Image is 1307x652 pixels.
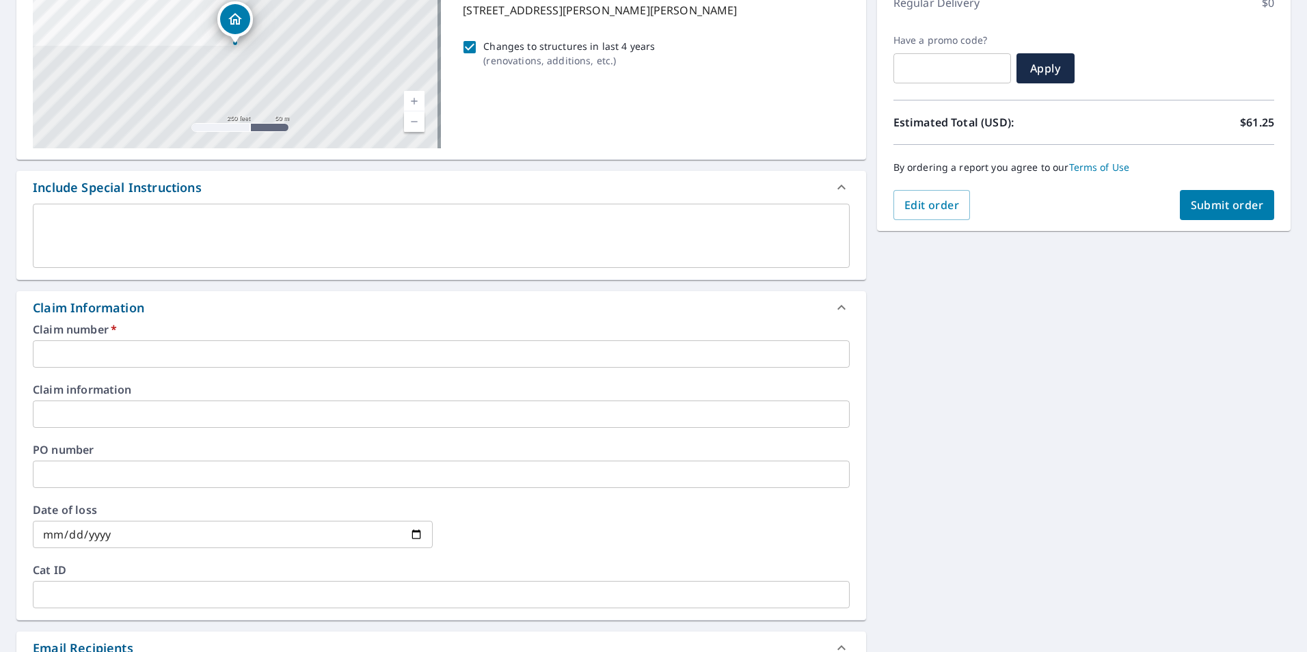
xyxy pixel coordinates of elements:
button: Submit order [1180,190,1275,220]
div: Claim Information [33,299,144,317]
span: Apply [1027,61,1064,76]
a: Terms of Use [1069,161,1130,174]
button: Apply [1016,53,1075,83]
a: Current Level 17, Zoom In [404,91,425,111]
p: Changes to structures in last 4 years [483,39,655,53]
div: Claim Information [16,291,866,324]
p: [STREET_ADDRESS][PERSON_NAME][PERSON_NAME] [463,2,844,18]
button: Edit order [893,190,971,220]
label: Have a promo code? [893,34,1011,46]
span: Submit order [1191,198,1264,213]
div: Include Special Instructions [33,178,202,197]
p: ( renovations, additions, etc. ) [483,53,655,68]
label: Date of loss [33,504,433,515]
p: $61.25 [1240,114,1274,131]
label: Claim information [33,384,850,395]
p: By ordering a report you agree to our [893,161,1274,174]
label: Cat ID [33,565,850,575]
div: Include Special Instructions [16,171,866,204]
span: Edit order [904,198,960,213]
div: Dropped pin, building 1, Residential property, 2314 Amy Dr Lima, OH 45807 [217,1,253,44]
p: Estimated Total (USD): [893,114,1084,131]
label: PO number [33,444,850,455]
label: Claim number [33,324,850,335]
a: Current Level 17, Zoom Out [404,111,425,132]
